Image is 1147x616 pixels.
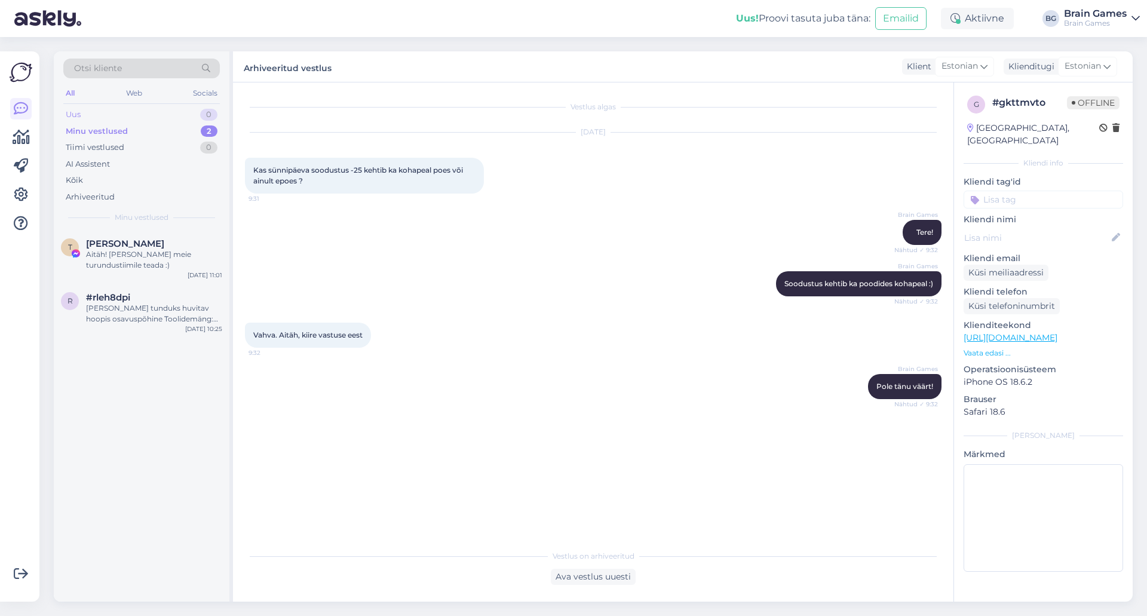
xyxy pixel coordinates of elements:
div: [PERSON_NAME] [964,430,1123,441]
span: Tere! [916,228,933,237]
div: Kliendi info [964,158,1123,168]
div: Brain Games [1064,19,1127,28]
span: Kas sünnipäeva soodustus -25 kehtib ka kohapeal poes või ainult epoes ? [253,166,465,185]
span: Nähtud ✓ 9:32 [893,400,938,409]
div: [DATE] [245,127,941,137]
div: Aitäh! [PERSON_NAME] meie turundustiimile teada :) [86,249,222,271]
p: Klienditeekond [964,319,1123,332]
div: Uus [66,109,81,121]
div: Klient [902,60,931,73]
span: Brain Games [893,210,938,219]
div: Vestlus algas [245,102,941,112]
div: Kõik [66,174,83,186]
div: AI Assistent [66,158,110,170]
span: Vestlus on arhiveeritud [553,551,634,562]
div: 0 [200,109,217,121]
div: Küsi telefoninumbrit [964,298,1060,314]
a: [URL][DOMAIN_NAME] [964,332,1057,343]
div: [GEOGRAPHIC_DATA], [GEOGRAPHIC_DATA] [967,122,1099,147]
p: Operatsioonisüsteem [964,363,1123,376]
span: 9:32 [249,348,293,357]
span: Nähtud ✓ 9:32 [893,246,938,255]
p: Kliendi telefon [964,286,1123,298]
p: iPhone OS 18.6.2 [964,376,1123,388]
span: Estonian [941,60,978,73]
div: [PERSON_NAME] tunduks huvitav hoopis osavuspõhine Toolidemäng: [URL][DOMAIN_NAME]. Ametlikult on ... [86,303,222,324]
span: Brain Games [893,364,938,373]
span: Minu vestlused [115,212,168,223]
input: Lisa tag [964,191,1123,209]
a: Brain GamesBrain Games [1064,9,1140,28]
span: 9:31 [249,194,293,203]
div: Küsi meiliaadressi [964,265,1048,281]
span: Pole tänu väärt! [876,382,933,391]
div: Ava vestlus uuesti [551,569,636,585]
span: Estonian [1065,60,1101,73]
p: Safari 18.6 [964,406,1123,418]
div: Socials [191,85,220,101]
span: Otsi kliente [74,62,122,75]
div: Aktiivne [941,8,1014,29]
span: Offline [1067,96,1120,109]
span: g [974,100,979,109]
div: # gkttmvto [992,96,1067,110]
div: Arhiveeritud [66,191,115,203]
span: Vahva. Aitäh, kiire vastuse eest [253,330,363,339]
p: Kliendi nimi [964,213,1123,226]
div: [DATE] 11:01 [188,271,222,280]
span: #rleh8dpi [86,292,130,303]
span: Nähtud ✓ 9:32 [893,297,938,306]
p: Kliendi tag'id [964,176,1123,188]
div: Brain Games [1064,9,1127,19]
b: Uus! [736,13,759,24]
p: Vaata edasi ... [964,348,1123,358]
span: Brain Games [893,262,938,271]
div: All [63,85,77,101]
span: Soodustus kehtib ka poodides kohapeal :) [784,279,933,288]
p: Märkmed [964,448,1123,461]
div: Tiimi vestlused [66,142,124,154]
input: Lisa nimi [964,231,1109,244]
div: Klienditugi [1004,60,1054,73]
div: 2 [201,125,217,137]
div: [DATE] 10:25 [185,324,222,333]
p: Brauser [964,393,1123,406]
div: Proovi tasuta juba täna: [736,11,870,26]
span: r [68,296,73,305]
img: Askly Logo [10,61,32,84]
div: Web [124,85,145,101]
p: Kliendi email [964,252,1123,265]
button: Emailid [875,7,927,30]
div: Minu vestlused [66,125,128,137]
div: BG [1042,10,1059,27]
span: Tanel Maandi [86,238,164,249]
div: 0 [200,142,217,154]
span: T [68,243,72,252]
label: Arhiveeritud vestlus [244,59,332,75]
